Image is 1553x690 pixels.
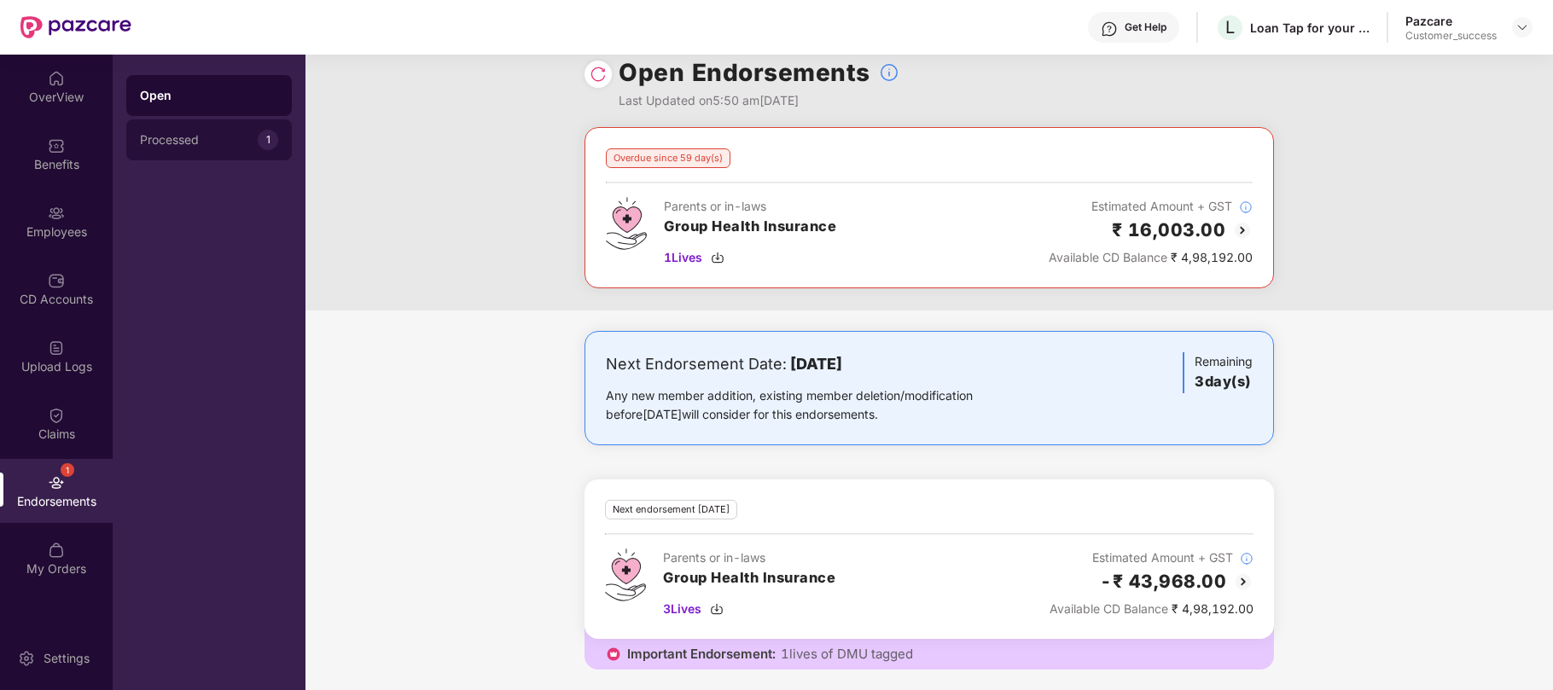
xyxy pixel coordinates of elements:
h2: -₹ 43,968.00 [1100,567,1226,595]
img: svg+xml;base64,PHN2ZyBpZD0iRG93bmxvYWQtMzJ4MzIiIHhtbG5zPSJodHRwOi8vd3d3LnczLm9yZy8yMDAwL3N2ZyIgd2... [710,602,724,616]
span: Available CD Balance [1049,250,1167,264]
img: svg+xml;base64,PHN2ZyBpZD0iUmVsb2FkLTMyeDMyIiB4bWxucz0iaHR0cDovL3d3dy53My5vcmcvMjAwMC9zdmciIHdpZH... [590,66,607,83]
div: Parents or in-laws [663,548,835,567]
img: svg+xml;base64,PHN2ZyBpZD0iSG9tZSIgeG1sbnM9Imh0dHA6Ly93d3cudzMub3JnLzIwMDAvc3ZnIiB3aWR0aD0iMjAiIG... [48,70,65,87]
div: Next Endorsement Date: [606,352,1027,376]
img: New Pazcare Logo [20,16,131,38]
span: 1 Lives [664,248,702,267]
h3: Group Health Insurance [663,567,835,589]
img: svg+xml;base64,PHN2ZyBpZD0iRHJvcGRvd24tMzJ4MzIiIHhtbG5zPSJodHRwOi8vd3d3LnczLm9yZy8yMDAwL3N2ZyIgd2... [1515,20,1529,34]
img: svg+xml;base64,PHN2ZyBpZD0iSGVscC0zMngzMiIgeG1sbnM9Imh0dHA6Ly93d3cudzMub3JnLzIwMDAvc3ZnIiB3aWR0aD... [1101,20,1118,38]
span: L [1225,17,1235,38]
img: svg+xml;base64,PHN2ZyBpZD0iSW5mb18tXzMyeDMyIiBkYXRhLW5hbWU9IkluZm8gLSAzMngzMiIgeG1sbnM9Imh0dHA6Ly... [1239,200,1253,214]
img: svg+xml;base64,PHN2ZyBpZD0iSW5mb18tXzMyeDMyIiBkYXRhLW5hbWU9IkluZm8gLSAzMngzMiIgeG1sbnM9Imh0dHA6Ly... [879,62,899,83]
span: Important Endorsement: [627,646,776,663]
img: svg+xml;base64,PHN2ZyBpZD0iRW1wbG95ZWVzIiB4bWxucz0iaHR0cDovL3d3dy53My5vcmcvMjAwMC9zdmciIHdpZHRoPS... [48,205,65,222]
img: svg+xml;base64,PHN2ZyBpZD0iQ0RfQWNjb3VudHMiIGRhdGEtbmFtZT0iQ0QgQWNjb3VudHMiIHhtbG5zPSJodHRwOi8vd3... [48,272,65,289]
div: Settings [38,650,95,667]
img: svg+xml;base64,PHN2ZyBpZD0iQmFjay0yMHgyMCIgeG1sbnM9Imh0dHA6Ly93d3cudzMub3JnLzIwMDAvc3ZnIiB3aWR0aD... [1233,571,1253,592]
div: Processed [140,133,258,147]
h3: 3 day(s) [1195,371,1253,393]
div: Remaining [1183,352,1253,393]
div: Next endorsement [DATE] [605,500,737,519]
img: svg+xml;base64,PHN2ZyBpZD0iQ2xhaW0iIHhtbG5zPSJodHRwOi8vd3d3LnczLm9yZy8yMDAwL3N2ZyIgd2lkdGg9IjIwIi... [48,407,65,424]
div: Customer_success [1405,29,1497,43]
span: 1 lives of DMU tagged [781,646,913,663]
span: 3 Lives [663,600,701,618]
span: Available CD Balance [1050,601,1168,616]
img: icon [605,646,622,663]
img: svg+xml;base64,PHN2ZyBpZD0iRW5kb3JzZW1lbnRzIiB4bWxucz0iaHR0cDovL3d3dy53My5vcmcvMjAwMC9zdmciIHdpZH... [48,474,65,491]
img: svg+xml;base64,PHN2ZyBpZD0iQmFjay0yMHgyMCIgeG1sbnM9Imh0dHA6Ly93d3cudzMub3JnLzIwMDAvc3ZnIiB3aWR0aD... [1232,220,1253,241]
img: svg+xml;base64,PHN2ZyBpZD0iTXlfT3JkZXJzIiBkYXRhLW5hbWU9Ik15IE9yZGVycyIgeG1sbnM9Imh0dHA6Ly93d3cudz... [48,542,65,559]
h1: Open Endorsements [619,54,870,91]
div: Loan Tap for your Parents [1250,20,1370,36]
h2: ₹ 16,003.00 [1112,216,1226,244]
h3: Group Health Insurance [664,216,836,238]
img: svg+xml;base64,PHN2ZyBpZD0iVXBsb2FkX0xvZ3MiIGRhdGEtbmFtZT0iVXBsb2FkIExvZ3MiIHhtbG5zPSJodHRwOi8vd3... [48,339,65,357]
img: svg+xml;base64,PHN2ZyBpZD0iRG93bmxvYWQtMzJ4MzIiIHhtbG5zPSJodHRwOi8vd3d3LnczLm9yZy8yMDAwL3N2ZyIgd2... [711,251,724,264]
div: Open [140,87,278,104]
div: Any new member addition, existing member deletion/modification before [DATE] will consider for th... [606,386,1027,424]
div: ₹ 4,98,192.00 [1050,600,1253,618]
div: 1 [258,130,278,150]
div: Parents or in-laws [664,197,836,216]
div: Get Help [1125,20,1166,34]
img: svg+xml;base64,PHN2ZyBpZD0iU2V0dGluZy0yMHgyMCIgeG1sbnM9Imh0dHA6Ly93d3cudzMub3JnLzIwMDAvc3ZnIiB3aW... [18,650,35,667]
img: svg+xml;base64,PHN2ZyB4bWxucz0iaHR0cDovL3d3dy53My5vcmcvMjAwMC9zdmciIHdpZHRoPSI0Ny43MTQiIGhlaWdodD... [606,197,647,250]
div: Pazcare [1405,13,1497,29]
div: 1 [61,463,74,477]
img: svg+xml;base64,PHN2ZyBpZD0iSW5mb18tXzMyeDMyIiBkYXRhLW5hbWU9IkluZm8gLSAzMngzMiIgeG1sbnM9Imh0dHA6Ly... [1240,552,1253,565]
div: Estimated Amount + GST [1049,197,1253,216]
div: Overdue since 59 day(s) [606,148,730,168]
div: Last Updated on 5:50 am[DATE] [619,91,899,110]
div: ₹ 4,98,192.00 [1049,248,1253,267]
img: svg+xml;base64,PHN2ZyB4bWxucz0iaHR0cDovL3d3dy53My5vcmcvMjAwMC9zdmciIHdpZHRoPSI0Ny43MTQiIGhlaWdodD... [605,548,646,601]
img: svg+xml;base64,PHN2ZyBpZD0iQmVuZWZpdHMiIHhtbG5zPSJodHRwOi8vd3d3LnczLm9yZy8yMDAwL3N2ZyIgd2lkdGg9Ij... [48,137,65,154]
div: Estimated Amount + GST [1050,548,1253,567]
b: [DATE] [790,355,842,373]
